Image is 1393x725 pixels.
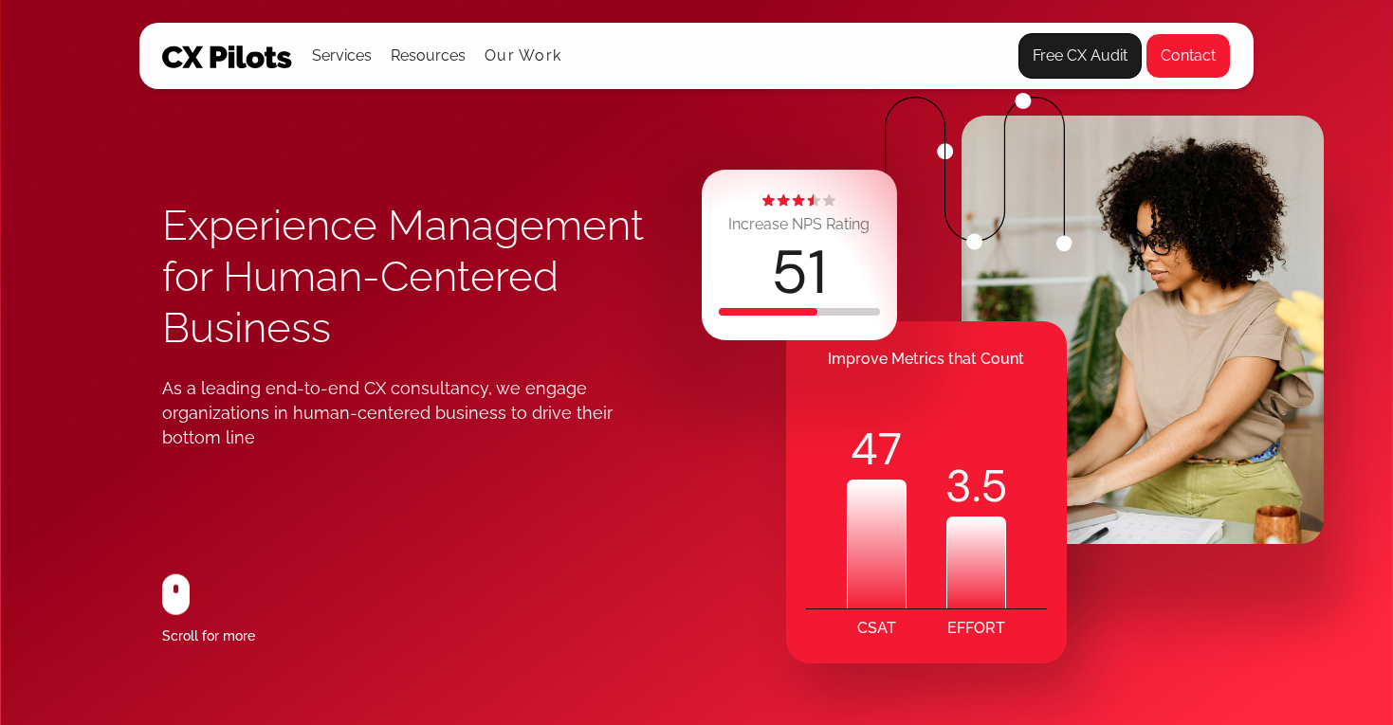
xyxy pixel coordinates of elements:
[857,609,896,647] div: CSAT
[312,24,372,88] div: Services
[847,419,907,480] div: 47
[485,47,561,64] a: Our Work
[162,200,697,353] h1: Experience Management for Human-Centered Business
[946,456,1006,517] div: .
[162,623,255,649] div: Scroll for more
[945,456,972,517] code: 3
[312,43,372,69] div: Services
[391,24,466,88] div: Resources
[1018,33,1142,79] a: Free CX Audit
[947,609,1005,647] div: EFFORT
[981,456,1008,517] code: 5
[728,211,870,238] div: Increase NPS Rating
[771,243,827,303] div: 51
[1146,33,1231,79] a: Contact
[391,43,466,69] div: Resources
[162,376,651,450] div: As a leading end-to-end CX consultancy, we engage organizations in human-centered business to dri...
[786,340,1067,378] div: Improve Metrics that Count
